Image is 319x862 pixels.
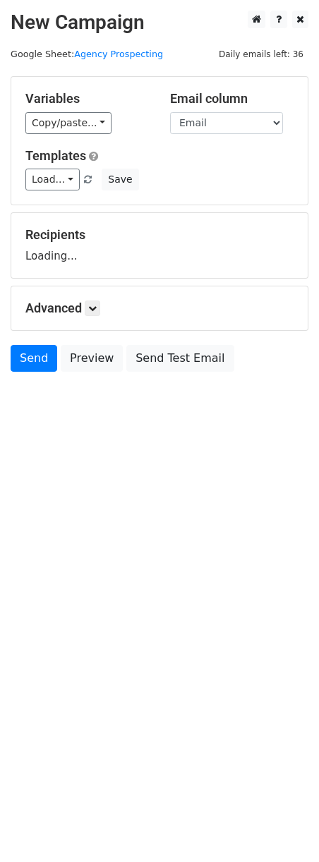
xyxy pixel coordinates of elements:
a: Send [11,345,57,372]
h5: Email column [170,91,294,107]
h5: Advanced [25,301,294,316]
small: Google Sheet: [11,49,163,59]
a: Templates [25,148,86,163]
div: Loading... [25,227,294,264]
a: Agency Prospecting [74,49,163,59]
h5: Variables [25,91,149,107]
a: Daily emails left: 36 [214,49,308,59]
h2: New Campaign [11,11,308,35]
a: Send Test Email [126,345,234,372]
a: Preview [61,345,123,372]
h5: Recipients [25,227,294,243]
a: Copy/paste... [25,112,112,134]
a: Load... [25,169,80,190]
span: Daily emails left: 36 [214,47,308,62]
button: Save [102,169,138,190]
